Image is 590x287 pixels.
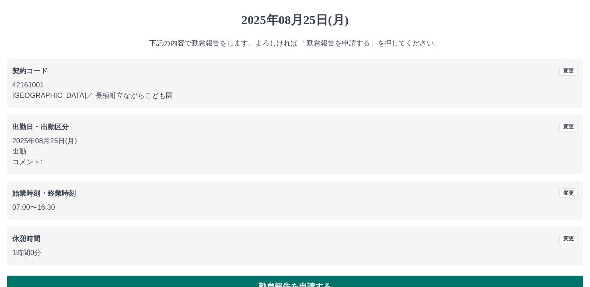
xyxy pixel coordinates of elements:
p: [GEOGRAPHIC_DATA] ／ 長柄町立ながらこども園 [12,90,578,101]
button: 変更 [559,188,578,198]
b: 始業時刻・終業時刻 [12,190,76,197]
b: 休憩時間 [12,235,41,242]
p: 07:00 〜 16:30 [12,202,578,213]
p: 1時間0分 [12,248,578,258]
p: 2025年08月25日(月) [12,136,578,146]
button: 変更 [559,234,578,243]
p: 42161001 [12,80,578,90]
h1: 2025年08月25日(月) [7,13,583,28]
button: 変更 [559,66,578,76]
button: 変更 [559,122,578,131]
p: 出勤 [12,146,578,157]
p: コメント: [12,157,578,167]
b: 契約コード [12,67,48,75]
b: 出勤日・出勤区分 [12,123,69,131]
p: 下記の内容で勤怠報告をします。よろしければ 「勤怠報告を申請する」を押してください。 [7,38,583,48]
